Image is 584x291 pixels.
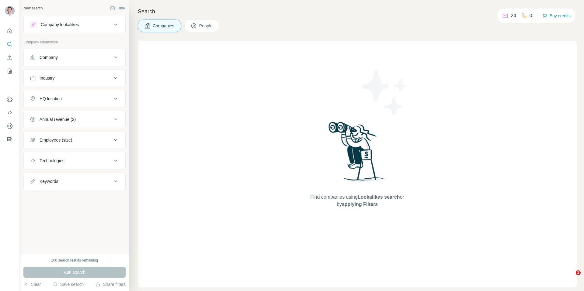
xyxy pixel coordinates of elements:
[23,5,43,11] div: New search
[40,75,55,81] div: Industry
[40,137,72,143] div: Employees (size)
[53,281,84,287] button: Save search
[5,39,15,50] button: Search
[199,23,213,29] span: People
[41,22,79,28] div: Company lookalikes
[40,158,64,164] div: Technologies
[542,12,571,20] button: Buy credits
[24,91,125,106] button: HQ location
[24,71,125,85] button: Industry
[326,120,389,188] img: Surfe Illustration - Woman searching with binoculars
[358,194,400,200] span: Lookalikes search
[96,281,126,287] button: Share filters
[24,112,125,127] button: Annual revenue ($)
[5,6,15,16] img: Avatar
[40,96,62,102] div: HQ location
[5,121,15,132] button: Dashboard
[342,202,378,207] span: applying Filters
[24,153,125,168] button: Technologies
[24,174,125,189] button: Keywords
[106,4,129,13] button: Hide
[153,23,175,29] span: Companies
[40,116,76,122] div: Annual revenue ($)
[511,12,516,19] p: 24
[530,12,532,19] p: 0
[5,134,15,145] button: Feedback
[5,26,15,36] button: Quick start
[23,281,41,287] button: Clear
[563,270,578,285] iframe: Intercom live chat
[24,133,125,147] button: Employees (size)
[5,52,15,63] button: Enrich CSV
[5,107,15,118] button: Use Surfe API
[24,17,125,32] button: Company lookalikes
[40,54,58,60] div: Company
[308,193,406,208] span: Find companies using or by
[23,39,126,45] p: Company information
[40,178,58,184] div: Keywords
[357,65,412,120] img: Surfe Illustration - Stars
[138,7,577,16] h4: Search
[24,50,125,65] button: Company
[5,94,15,105] button: Use Surfe on LinkedIn
[576,270,581,275] span: 1
[51,258,98,263] div: 100 search results remaining
[5,66,15,77] button: My lists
